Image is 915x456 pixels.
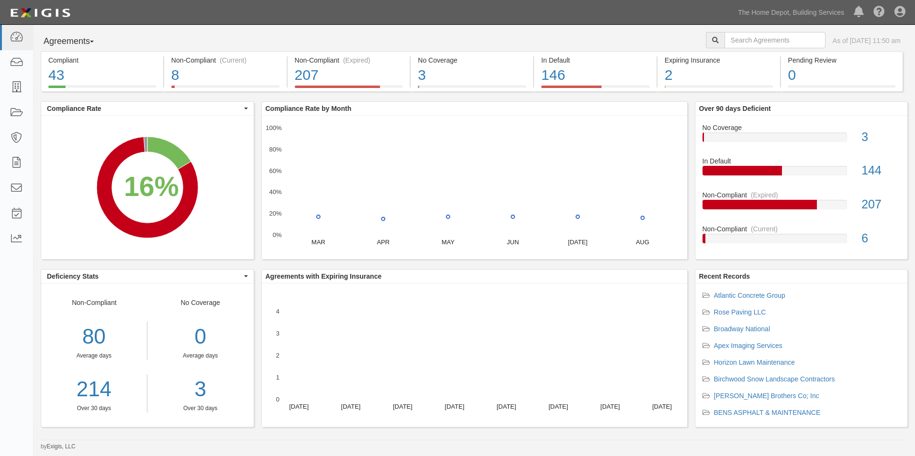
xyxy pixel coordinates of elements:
div: Non-Compliant [695,224,908,234]
span: Deficiency Stats [47,271,242,281]
a: Exigis, LLC [47,443,76,450]
button: Deficiency Stats [41,270,254,283]
div: In Default [541,55,649,65]
text: 20% [269,210,281,217]
text: 0% [272,231,281,239]
span: Compliance Rate [47,104,242,113]
b: Recent Records [699,272,750,280]
text: APR [377,239,390,246]
input: Search Agreements [725,32,826,48]
div: 207 [854,196,907,213]
div: (Current) [220,55,246,65]
button: Agreements [41,32,112,51]
text: [DATE] [600,403,620,410]
div: 16% [124,167,179,206]
div: No Coverage [418,55,526,65]
div: 207 [295,65,403,86]
text: [DATE] [652,403,671,410]
a: Horizon Lawn Maintenance [714,358,795,366]
div: Pending Review [788,55,896,65]
small: by [41,443,76,451]
a: The Home Depot, Building Services [733,3,849,22]
div: (Current) [751,224,778,234]
div: Non-Compliant [41,298,147,413]
text: [DATE] [392,403,412,410]
a: Expiring Insurance2 [658,86,780,93]
svg: A chart. [262,283,687,427]
text: 2 [276,352,279,359]
a: Non-Compliant(Current)6 [703,224,901,251]
div: Non-Compliant (Expired) [295,55,403,65]
text: 100% [266,124,282,131]
text: 80% [269,146,281,153]
div: As of [DATE] 11:50 am [833,36,901,45]
div: Expiring Insurance [665,55,773,65]
div: 80 [41,322,147,352]
text: MAY [441,239,455,246]
a: Pending Review0 [781,86,904,93]
div: 0 [788,65,896,86]
div: Over 30 days [41,404,147,413]
svg: A chart. [41,116,254,259]
div: 8 [171,65,279,86]
text: [DATE] [548,403,568,410]
text: [DATE] [341,403,360,410]
a: Rose Paving LLC [714,308,766,316]
text: 60% [269,167,281,174]
text: [DATE] [289,403,309,410]
div: 146 [541,65,649,86]
text: 40% [269,188,281,195]
a: Non-Compliant(Expired)207 [288,86,410,93]
text: MAR [311,239,325,246]
a: BENS ASPHALT & MAINTENANCE [714,409,821,416]
text: [DATE] [445,403,464,410]
i: Help Center - Complianz [873,7,885,18]
a: 3 [155,374,246,404]
div: Compliant [48,55,156,65]
img: logo-5460c22ac91f19d4615b14bd174203de0afe785f0fc80cf4dbbc73dc1793850b.png [7,4,73,22]
b: Agreements with Expiring Insurance [266,272,382,280]
div: 3 [418,65,526,86]
text: [DATE] [496,403,516,410]
div: (Expired) [343,55,370,65]
div: In Default [695,156,908,166]
text: 1 [276,374,279,381]
a: In Default146 [534,86,657,93]
text: 0 [276,396,279,403]
a: Compliant43 [41,86,163,93]
a: Apex Imaging Services [714,342,782,349]
a: In Default144 [703,156,901,190]
a: Birchwood Snow Landscape Contractors [714,375,835,383]
text: 3 [276,330,279,337]
text: [DATE] [568,239,587,246]
svg: A chart. [262,116,687,259]
div: 3 [854,129,907,146]
div: 6 [854,230,907,247]
div: 2 [665,65,773,86]
div: Average days [41,352,147,360]
a: Non-Compliant(Current)8 [164,86,287,93]
button: Compliance Rate [41,102,254,115]
a: [PERSON_NAME] Brothers Co; Inc [714,392,819,400]
a: Non-Compliant(Expired)207 [703,190,901,224]
a: Atlantic Concrete Group [714,292,785,299]
b: Over 90 days Deficient [699,105,771,112]
a: 214 [41,374,147,404]
div: (Expired) [751,190,778,200]
b: Compliance Rate by Month [266,105,352,112]
div: No Coverage [695,123,908,132]
text: JUN [507,239,519,246]
div: 0 [155,322,246,352]
div: 144 [854,162,907,179]
div: Average days [155,352,246,360]
div: 43 [48,65,156,86]
div: No Coverage [147,298,254,413]
a: Broadway National [714,325,770,333]
text: 4 [276,308,279,315]
a: No Coverage3 [411,86,533,93]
